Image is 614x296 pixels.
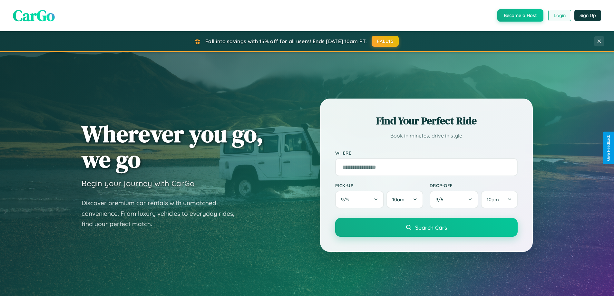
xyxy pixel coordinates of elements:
[481,191,517,208] button: 10am
[435,196,446,203] span: 9 / 6
[548,10,571,21] button: Login
[574,10,601,21] button: Sign Up
[430,191,479,208] button: 9/6
[415,224,447,231] span: Search Cars
[335,150,518,156] label: Where
[335,131,518,140] p: Book in minutes, drive in style
[335,183,423,188] label: Pick-up
[13,5,55,26] span: CarGo
[497,9,543,22] button: Become a Host
[335,218,518,237] button: Search Cars
[335,114,518,128] h2: Find Your Perfect Ride
[205,38,367,44] span: Fall into savings with 15% off for all users! Ends [DATE] 10am PT.
[392,196,404,203] span: 10am
[335,191,384,208] button: 9/5
[386,191,423,208] button: 10am
[606,135,611,161] div: Give Feedback
[487,196,499,203] span: 10am
[82,178,195,188] h3: Begin your journey with CarGo
[372,36,399,47] button: FALL15
[430,183,518,188] label: Drop-off
[341,196,352,203] span: 9 / 5
[82,121,263,172] h1: Wherever you go, we go
[82,198,243,229] p: Discover premium car rentals with unmatched convenience. From luxury vehicles to everyday rides, ...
